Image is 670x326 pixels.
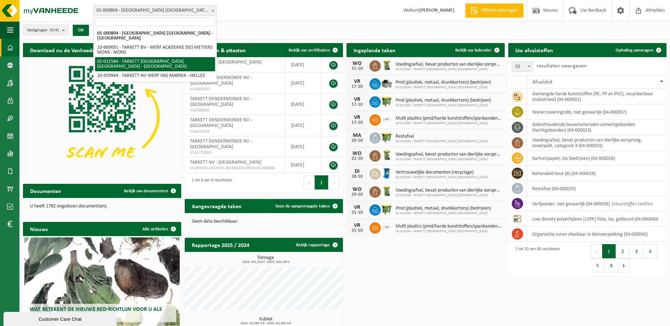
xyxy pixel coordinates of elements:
span: VLA902070 [190,86,280,92]
img: WB-0140-HPE-GN-50 [381,59,393,71]
h2: Certificaten & attesten [185,43,253,57]
span: 2024: 25,380 m3 - 2025: 64,160 m3 [188,322,343,325]
button: 8 [605,258,618,272]
td: [DATE] [285,73,321,94]
img: WB-0240-HPE-BE-09 [381,167,393,179]
h2: Documenten [23,184,68,198]
span: 10 [512,61,533,72]
a: Wat betekent de nieuwe RED-richtlijn voor u als klant? [24,237,179,326]
a: Alle artikelen [137,222,180,236]
span: RED25003805 [190,65,280,71]
div: 28-10 [350,174,364,179]
button: 1 [315,175,328,189]
span: Voedingsafval, bevat producten van dierlijke oorsprong, onverpakt, categorie 3 [396,62,501,67]
span: Pmd (plastiek, metaal, drankkartons) (bedrijven) [396,98,491,103]
button: OK [73,25,89,36]
button: Vestigingen(4/4) [23,25,69,35]
span: TARKETT NV - [GEOGRAPHIC_DATA] [190,160,261,165]
span: Restafval [396,134,488,139]
span: VLA1710065 [190,150,280,156]
span: TARKETT DENDERMONDE NV - [GEOGRAPHIC_DATA] [190,139,252,150]
img: WB-5000-GAL-GY-01 [381,77,393,89]
span: TARKETT DENDERMONDE NV - [GEOGRAPHIC_DATA] [190,75,252,86]
h3: Kubiek [188,317,343,325]
span: Vertrouwelijke documenten (recyclage) [396,170,488,175]
button: Next [618,258,629,272]
td: voedingsafval, bevat producten van dierlijke oorsprong, onverpakt, categorie 3 (04-000024) [527,135,666,151]
span: Afvalstof [532,79,552,85]
span: Toon de aangevraagde taken [275,204,330,209]
div: 17-10 [350,120,364,125]
span: 01-000804 - TARKETT NV - WAALWIJK [93,5,217,16]
div: 15-10 [350,66,364,71]
li: 10-889691 - TARKETT BV - WERF ACADEMIE DES METIERS MONS - MONS [95,43,215,57]
span: Pmd (plastiek, metaal, drankkartons) (bedrijven) [396,80,491,85]
div: 22-10 [350,156,364,161]
h2: Aangevraagde taken [185,199,249,213]
span: 02-012584 - TARKETT [GEOGRAPHIC_DATA] [GEOGRAPHIC_DATA] [396,157,501,162]
a: Bekijk rapportage [290,238,342,252]
span: TARKETT DENDERMONDE NV - [GEOGRAPHIC_DATA] [190,117,252,128]
div: 31-10 [350,210,364,215]
span: Vestigingen [27,25,59,36]
span: 02-012584 - TARKETT [GEOGRAPHIC_DATA] [GEOGRAPHIC_DATA] [396,121,501,126]
div: 17-10 [350,102,364,107]
td: karton/papier, los (bedrijven) (04-000026) [527,151,666,166]
h2: Download nu de Vanheede+ app! [23,43,117,57]
span: Offerte aanvragen [480,7,520,14]
li: 01-000804 - [GEOGRAPHIC_DATA] [GEOGRAPHIC_DATA] - [GEOGRAPHIC_DATA] [95,29,215,43]
count: (4/4) [49,28,59,32]
h2: Rapportage 2025 / 2024 [185,238,256,252]
div: 1 tot 10 van 80 resultaten [512,243,560,273]
div: WO [350,61,364,66]
p: U heeft 1782 ongelezen document(en). [30,204,174,209]
span: 2024: 431,314 t - 2025: 445,160 t [188,260,343,264]
span: VLAREMA-ARCHIVE-20130624110658-01-000804 [190,165,280,171]
li: 02-012584 - TARKETT [GEOGRAPHIC_DATA] [GEOGRAPHIC_DATA] - [GEOGRAPHIC_DATA] [95,57,215,71]
a: Bekijk uw documenten [118,184,180,198]
h2: Ingeplande taken [346,43,403,57]
td: asbesthoudende bouwmaterialen cementgebonden (hechtgebonden) (04-000023) [527,120,666,135]
div: MA [350,133,364,138]
span: VLA706995 [190,108,280,113]
span: 10 [512,62,533,72]
td: [DATE] [285,115,321,136]
div: 17-10 [350,84,364,89]
span: TARKETT DENDERMONDE NV - [GEOGRAPHIC_DATA] [190,96,252,107]
span: Bekijk uw kalender [455,48,492,53]
button: 3 [630,244,644,258]
img: Download de VHEPlus App [23,57,181,176]
div: VR [350,223,364,228]
span: VLA610159 [190,129,280,134]
div: 1 tot 6 van 6 resultaten [188,175,232,190]
div: WO [350,151,364,156]
span: 02-012584 - TARKETT [GEOGRAPHIC_DATA] [GEOGRAPHIC_DATA] [396,193,501,198]
button: Previous [303,175,315,189]
td: gemengde harde kunststoffen (PE, PP en PVC), recycleerbaar (industrieel) (04-000001) [527,89,666,104]
div: WO [350,187,364,192]
span: Bekijk uw documenten [124,189,168,193]
div: VR [350,205,364,210]
div: 20-10 [350,138,364,143]
div: VR [350,79,364,84]
td: low density polyethyleen (LDPE) folie, los, gekleurd (04-000040) [527,211,666,227]
button: 2 [616,244,630,258]
li: 10-929944 - TARKETT NV WERF ING MARNIX - IXELLES [95,71,215,80]
span: 02-012584 - TARKETT [GEOGRAPHIC_DATA] [GEOGRAPHIC_DATA] [396,229,501,234]
span: TARKETT NV - [GEOGRAPHIC_DATA] [190,60,261,65]
p: Geen data beschikbaar. [192,219,336,224]
span: Multi plastics (pmd/harde kunststoffen/spanbanden/eps/folie naturel/folie gemeng... [396,116,501,121]
td: [DATE] [285,136,321,157]
button: 5 [591,258,605,272]
span: Voedingsafval, bevat producten van dierlijke oorsprong, onverpakt, categorie 3 [396,152,501,157]
span: 02-012584 - TARKETT [GEOGRAPHIC_DATA] [GEOGRAPHIC_DATA] [396,85,491,90]
td: [DATE] [285,157,321,173]
div: 31-10 [350,228,364,233]
img: LP-SK-00500-LPE-16 [381,113,393,125]
div: VR [350,97,364,102]
td: waterzuiveringsslib, niet gevaarlijk (04-000007) [527,104,666,120]
h2: Nieuws [23,222,55,236]
img: WB-0140-HPE-GN-50 [381,185,393,197]
span: Voedingsafval, bevat producten van dierlijke oorsprong, onverpakt, categorie 3 [396,188,501,193]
